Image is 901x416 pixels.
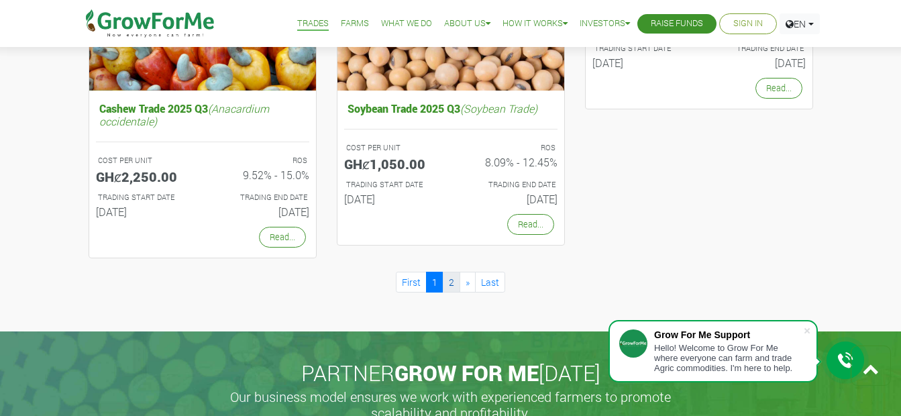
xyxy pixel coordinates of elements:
[96,168,193,185] h5: GHȼ2,250.00
[96,99,309,131] h5: Cashew Trade 2025 Q3
[502,17,568,31] a: How it Works
[463,142,555,154] p: ROS
[463,179,555,191] p: Estimated Trading End Date
[341,17,369,31] a: Farms
[394,358,539,387] span: GROW FOR ME
[96,205,193,218] h6: [DATE]
[344,156,441,172] h5: GHȼ1,050.00
[259,227,306,248] a: Read...
[592,56,689,69] h6: [DATE]
[297,17,329,31] a: Trades
[344,193,441,205] h6: [DATE]
[466,276,470,289] span: »
[654,343,803,373] div: Hello! Welcome to Grow For Me where everyone can farm and trade Agric commodities. I'm here to help.
[711,43,804,54] p: Estimated Trading End Date
[475,272,505,293] a: Last
[755,78,802,99] a: Read...
[651,17,703,31] a: Raise Funds
[215,155,307,166] p: ROS
[733,17,763,31] a: Sign In
[709,56,806,69] h6: [DATE]
[426,272,443,293] a: 1
[84,360,818,386] h2: PARTNER [DATE]
[396,272,427,293] a: First
[215,192,307,203] p: Estimated Trading End Date
[780,13,820,34] a: EN
[461,193,558,205] h6: [DATE]
[381,17,432,31] a: What We Do
[98,155,191,166] p: COST PER UNIT
[213,168,309,181] h6: 9.52% - 15.0%
[96,99,309,223] a: Cashew Trade 2025 Q3(Anacardium occidentale) COST PER UNIT GHȼ2,250.00 ROS 9.52% - 15.0% TRADING ...
[344,99,558,211] a: Soybean Trade 2025 Q3(Soybean Trade) COST PER UNIT GHȼ1,050.00 ROS 8.09% - 12.45% TRADING START D...
[89,272,813,293] nav: Page Navigation
[507,214,554,235] a: Read...
[344,99,558,118] h5: Soybean Trade 2025 Q3
[346,179,439,191] p: Estimated Trading Start Date
[213,205,309,218] h6: [DATE]
[99,101,269,128] i: (Anacardium occidentale)
[346,142,439,154] p: COST PER UNIT
[580,17,630,31] a: Investors
[444,17,490,31] a: About Us
[461,156,558,168] h6: 8.09% - 12.45%
[443,272,460,293] a: 2
[594,43,687,54] p: Estimated Trading Start Date
[460,101,537,115] i: (Soybean Trade)
[654,329,803,340] div: Grow For Me Support
[98,192,191,203] p: Estimated Trading Start Date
